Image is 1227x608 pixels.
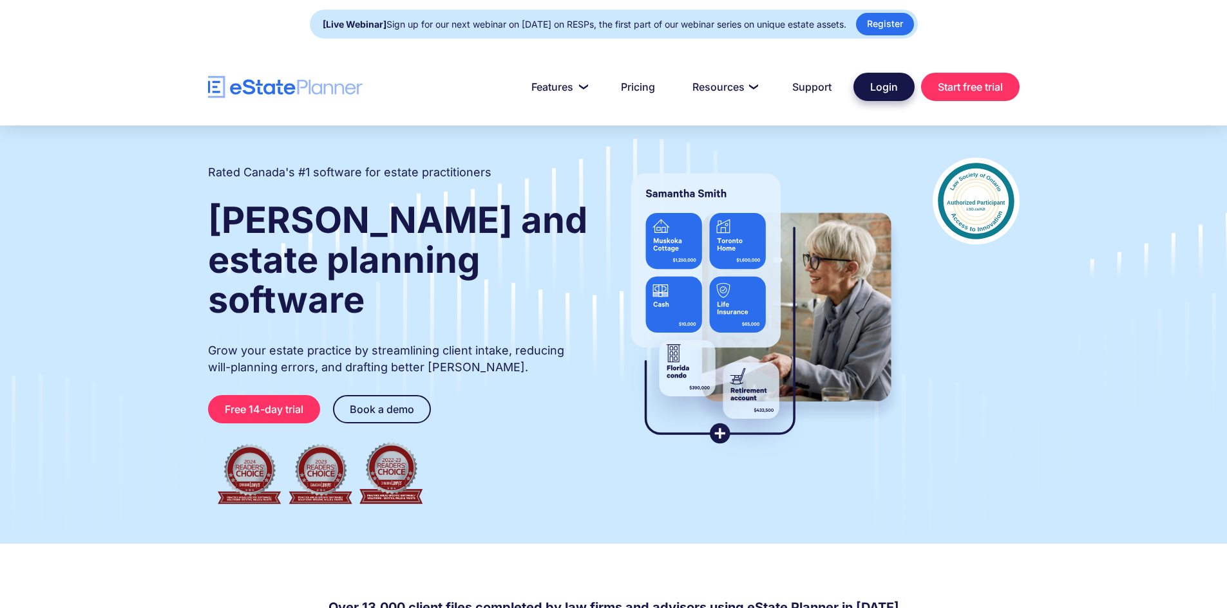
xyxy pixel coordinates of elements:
[333,395,431,423] a: Book a demo
[208,164,491,181] h2: Rated Canada's #1 software for estate practitioners
[516,74,599,100] a: Features
[208,76,363,98] a: home
[853,73,915,101] a: Login
[605,74,671,100] a: Pricing
[777,74,847,100] a: Support
[323,15,846,33] div: Sign up for our next webinar on [DATE] on RESPs, the first part of our webinar series on unique e...
[921,73,1020,101] a: Start free trial
[208,395,320,423] a: Free 14-day trial
[208,198,587,322] strong: [PERSON_NAME] and estate planning software
[677,74,770,100] a: Resources
[208,342,589,376] p: Grow your estate practice by streamlining client intake, reducing will-planning errors, and draft...
[323,19,386,30] strong: [Live Webinar]
[856,13,914,35] a: Register
[615,158,907,460] img: estate planner showing wills to their clients, using eState Planner, a leading estate planning so...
